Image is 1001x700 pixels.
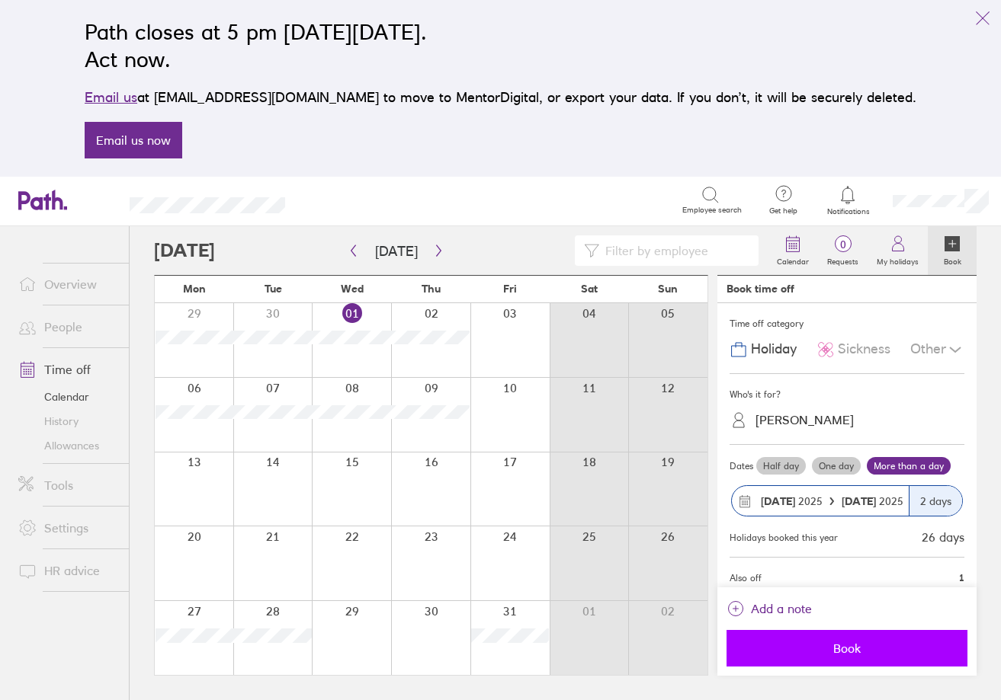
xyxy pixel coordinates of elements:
[910,335,964,364] div: Other
[599,236,750,265] input: Filter by employee
[85,87,916,108] p: at [EMAIL_ADDRESS][DOMAIN_NAME] to move to MentorDigital, or export your data. If you don’t, it w...
[6,354,129,385] a: Time off
[658,283,678,295] span: Sun
[6,433,129,458] a: Allowances
[85,89,137,105] a: Email us
[756,413,854,427] div: [PERSON_NAME]
[730,312,964,335] div: Time off category
[730,383,964,406] div: Who's it for?
[922,530,964,544] div: 26 days
[730,478,964,524] button: [DATE] 2025[DATE] 20252 days
[326,193,365,206] div: Search
[823,184,873,216] a: Notifications
[812,457,861,475] label: One day
[761,494,795,508] strong: [DATE]
[727,630,967,666] button: Book
[759,206,808,216] span: Get help
[935,253,971,267] label: Book
[818,226,868,275] a: 0Requests
[737,641,957,655] span: Book
[730,461,753,471] span: Dates
[85,18,916,73] h2: Path closes at 5 pm [DATE][DATE]. Act now.
[6,385,129,409] a: Calendar
[768,226,818,275] a: Calendar
[868,253,928,267] label: My holidays
[265,283,282,295] span: Tue
[503,283,517,295] span: Fri
[768,253,818,267] label: Calendar
[751,596,812,621] span: Add a note
[6,269,129,299] a: Overview
[341,283,364,295] span: Wed
[818,253,868,267] label: Requests
[581,283,598,295] span: Sat
[818,238,868,251] span: 0
[363,238,430,264] button: [DATE]
[959,573,964,583] span: 1
[928,226,977,275] a: Book
[838,341,890,357] span: Sickness
[868,226,928,275] a: My holidays
[183,283,206,295] span: Mon
[730,573,762,583] span: Also off
[730,532,838,543] div: Holidays booked this year
[727,283,794,295] div: Book time off
[867,457,951,475] label: More than a day
[756,457,806,475] label: Half day
[682,206,742,215] span: Employee search
[6,555,129,586] a: HR advice
[909,486,962,516] div: 2 days
[727,596,812,621] button: Add a note
[761,495,823,507] span: 2025
[842,494,879,508] strong: [DATE]
[842,495,903,507] span: 2025
[422,283,441,295] span: Thu
[751,341,797,357] span: Holiday
[6,312,129,342] a: People
[6,470,129,500] a: Tools
[823,207,873,216] span: Notifications
[6,513,129,543] a: Settings
[6,409,129,433] a: History
[85,122,182,158] a: Email us now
